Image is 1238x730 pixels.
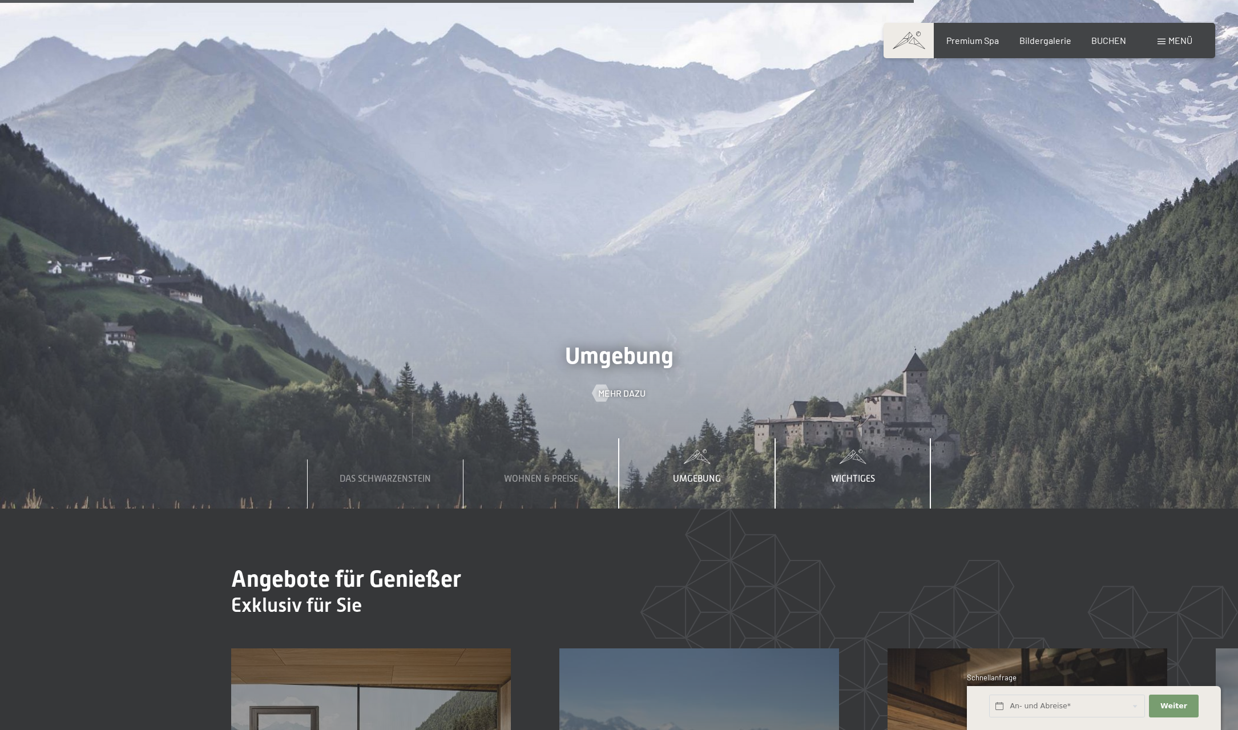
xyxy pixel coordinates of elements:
span: Angebote für Genießer [231,566,461,592]
a: BUCHEN [1091,35,1126,46]
a: Bildergalerie [1019,35,1071,46]
a: Premium Spa [946,35,999,46]
span: Umgebung [673,474,721,484]
span: Umgebung [565,342,674,369]
span: Das Schwarzenstein [340,474,431,484]
span: Weiter [1160,701,1187,711]
button: Weiter [1149,695,1198,718]
span: Exklusiv für Sie [231,594,362,616]
span: Wohnen & Preise [504,474,578,484]
span: Schnellanfrage [967,673,1017,682]
span: Mehr dazu [598,387,646,400]
a: Mehr dazu [592,387,646,400]
span: Menü [1168,35,1192,46]
span: Wichtiges [831,474,875,484]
